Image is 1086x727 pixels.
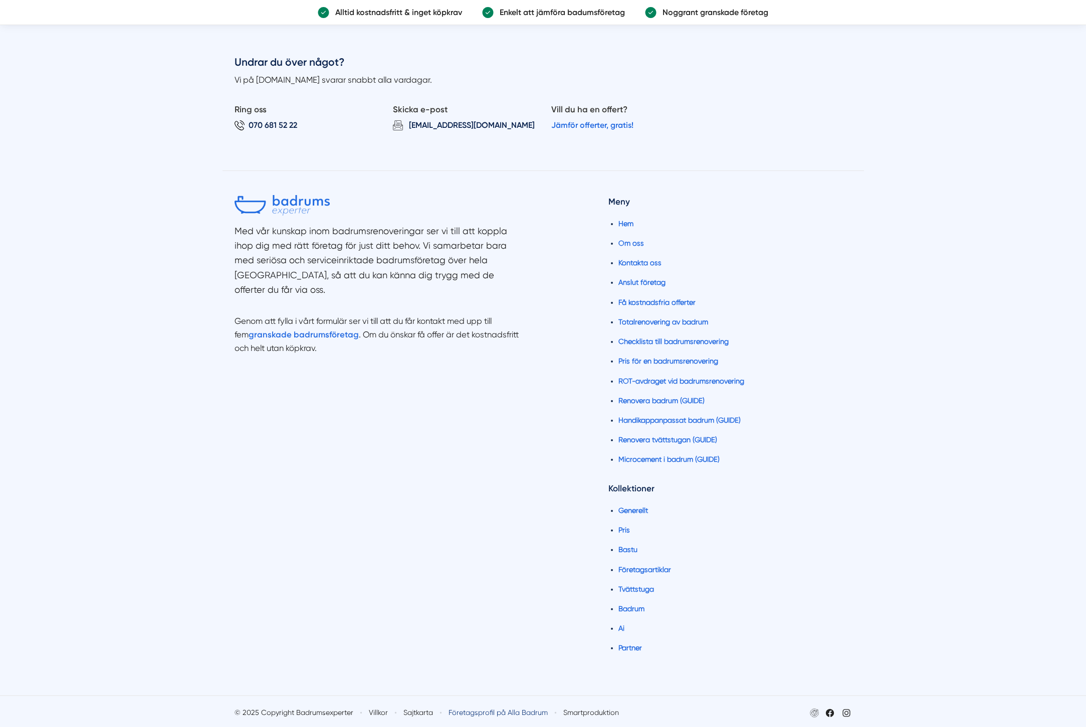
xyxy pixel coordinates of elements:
[235,707,353,717] a: © 2025 Copyright Badrumsexperter
[403,707,433,717] a: Sajtkarta
[618,278,666,286] a: Anslut företag
[618,526,630,534] a: Pris
[618,506,648,514] a: Generellt
[394,704,397,722] span: ·
[618,416,741,424] a: Handikappanpassat badrum (GUIDE)
[393,120,535,130] a: [EMAIL_ADDRESS][DOMAIN_NAME]
[235,224,523,301] section: Med vår kunskap inom badrumsrenoveringar ser vi till att koppla ihop dig med rätt företag för jus...
[618,337,729,345] a: Checklista till badrumsrenovering
[618,585,654,593] a: Tvättstuga
[551,103,694,120] p: Vill du ha en offert?
[618,220,633,228] a: Hem
[618,318,708,326] a: Totalrenovering av badrum
[618,298,696,306] a: Få kostnadsfria offerter
[393,103,535,120] p: Skicka e-post
[618,455,720,463] a: Microcement i badrum (GUIDE)
[449,707,548,717] a: Företagsprofil på Alla Badrum
[618,239,644,247] a: Om oss
[329,6,462,19] p: Alltid kostnadsfritt & inget köpkrav
[618,436,717,444] a: Renovera tvättstugan (GUIDE)
[249,120,297,130] span: 070 681 52 22
[249,330,359,339] a: granskade badrumsföretag
[657,6,768,19] p: Noggrant granskade företag
[249,329,359,339] strong: granskade badrumsföretag
[235,55,852,73] h3: Undrar du över något?
[359,704,363,722] span: ·
[618,644,642,652] a: Partner
[235,301,523,355] p: Genom att fylla i vårt formulär ser vi till att du får kontakt med upp till fem . Om du önskar få...
[409,120,535,130] span: [EMAIL_ADDRESS][DOMAIN_NAME]
[618,566,671,574] a: Företagsartiklar
[235,74,852,87] p: Vi på [DOMAIN_NAME] svarar snabbt alla vardagar.
[551,120,633,130] a: Jämför offerter, gratis!
[439,704,443,722] span: ·
[618,357,718,365] a: Pris för en badrumsrenovering
[235,195,330,216] img: Badrumsexperter.se logotyp
[618,546,637,554] a: Bastu
[618,397,705,405] a: Renovera badrum (GUIDE)
[608,195,851,212] h4: Meny
[494,6,625,19] p: Enkelt att jämföra badumsföretag
[563,707,619,717] a: Smartproduktion
[235,103,377,120] p: Ring oss
[618,624,624,632] a: Ai
[235,120,377,130] a: 070 681 52 22
[369,707,388,717] a: Villkor
[618,377,744,385] a: ROT-avdraget vid badrumsrenovering
[618,605,644,613] a: Badrum
[618,259,662,267] a: Kontakta oss
[554,704,557,722] span: ·
[608,482,851,498] h4: Kollektioner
